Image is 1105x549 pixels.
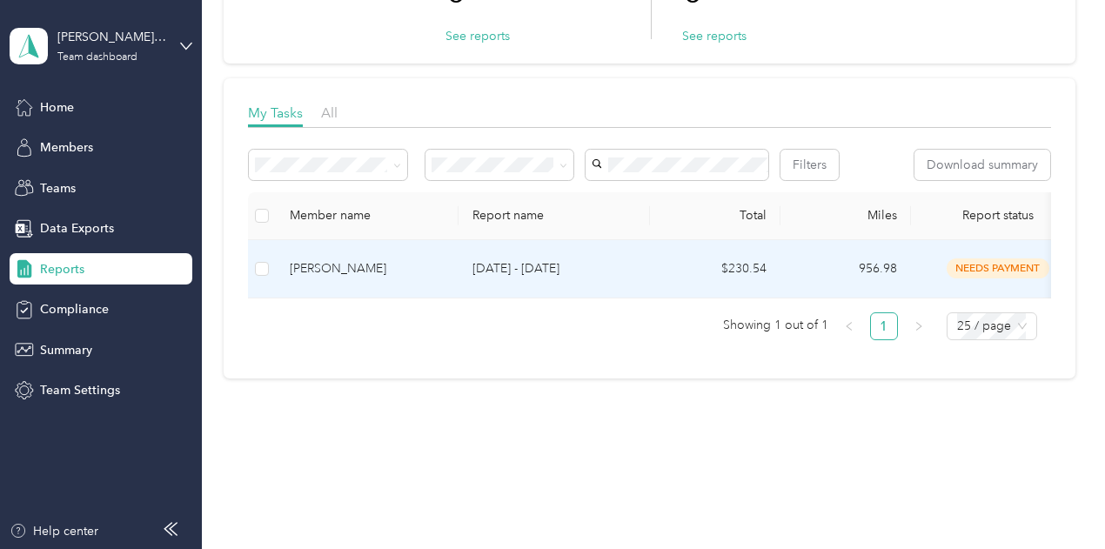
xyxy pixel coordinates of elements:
button: Filters [780,150,839,180]
span: Home [40,98,74,117]
iframe: Everlance-gr Chat Button Frame [1008,452,1105,549]
th: Member name [276,192,459,240]
span: Compliance [40,300,109,318]
button: See reports [445,27,510,45]
button: left [835,312,863,340]
a: 1 [871,313,897,339]
span: My Tasks [248,104,303,121]
span: Teams [40,179,76,198]
li: Previous Page [835,312,863,340]
span: 25 / page [957,313,1027,339]
li: Next Page [905,312,933,340]
p: [DATE] - [DATE] [472,259,636,278]
div: Miles [794,208,897,223]
span: Team Settings [40,381,120,399]
span: right [914,321,924,331]
span: Data Exports [40,219,114,238]
div: Total [664,208,767,223]
span: Showing 1 out of 1 [723,312,828,338]
div: Page Size [947,312,1037,340]
span: Reports [40,260,84,278]
div: [PERSON_NAME][EMAIL_ADDRESS][DOMAIN_NAME] [57,28,166,46]
span: All [321,104,338,121]
span: Members [40,138,93,157]
div: Member name [290,208,445,223]
button: right [905,312,933,340]
th: Report name [459,192,650,240]
td: $230.54 [650,240,780,298]
button: Help center [10,522,98,540]
span: needs payment [947,258,1049,278]
td: 956.98 [780,240,911,298]
button: Download summary [914,150,1050,180]
span: left [844,321,854,331]
span: Summary [40,341,92,359]
li: 1 [870,312,898,340]
div: Team dashboard [57,52,137,63]
span: Report status [925,208,1071,223]
div: [PERSON_NAME] [290,259,445,278]
button: See reports [682,27,747,45]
